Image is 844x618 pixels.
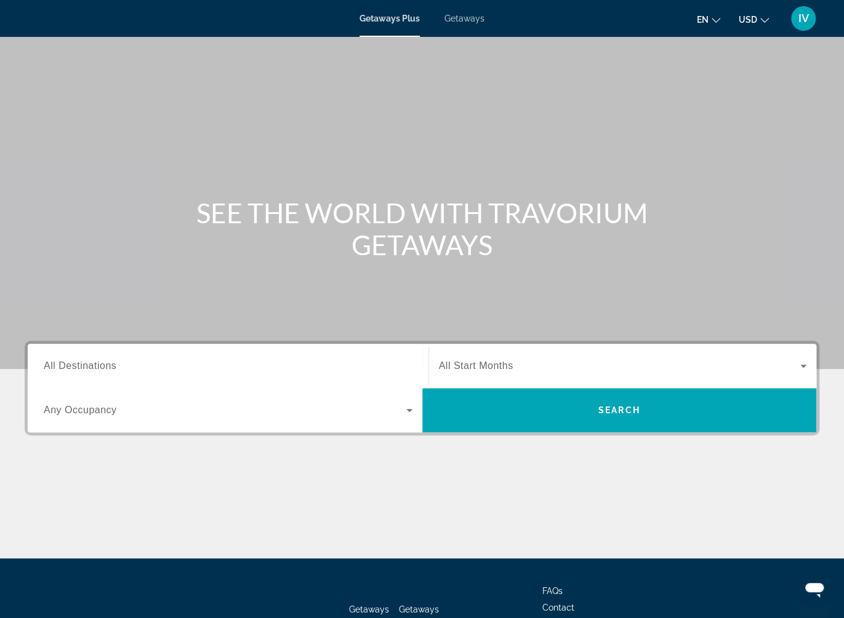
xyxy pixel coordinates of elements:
[697,10,720,28] button: Change language
[28,344,816,432] div: Search widget
[439,360,513,371] span: All Start Months
[422,388,817,432] button: Search
[44,405,117,415] span: Any Occupancy
[25,2,148,34] a: Travorium
[360,14,420,23] a: Getaways Plus
[349,604,389,614] a: Getaways
[444,14,484,23] a: Getaways
[598,405,640,415] span: Search
[795,569,834,608] iframe: Кнопка запуска окна обмена сообщениями
[697,15,709,25] span: en
[787,6,819,31] button: User Menu
[798,12,809,25] span: IV
[739,15,757,25] span: USD
[739,10,769,28] button: Change currency
[44,360,116,371] span: All Destinations
[542,603,574,612] a: Contact
[191,197,653,261] h1: SEE THE WORLD WITH TRAVORIUM GETAWAYS
[542,586,563,596] a: FAQs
